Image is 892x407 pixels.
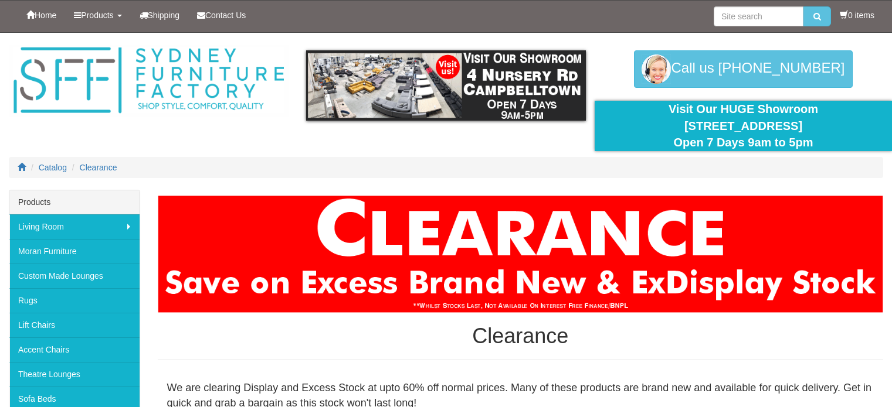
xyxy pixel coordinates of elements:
a: Shipping [131,1,189,30]
img: Sydney Furniture Factory [9,45,289,117]
div: Products [9,190,140,214]
span: Contact Us [205,11,246,20]
a: Clearance [80,163,117,172]
li: 0 items [840,9,874,21]
a: Rugs [9,288,140,313]
a: Living Room [9,214,140,239]
a: Lift Chairs [9,313,140,337]
img: showroom.gif [306,50,586,121]
h1: Clearance [158,324,884,348]
div: Visit Our HUGE Showroom [STREET_ADDRESS] Open 7 Days 9am to 5pm [603,101,883,151]
a: Contact Us [188,1,255,30]
span: Products [81,11,113,20]
input: Site search [714,6,803,26]
a: Accent Chairs [9,337,140,362]
a: Home [18,1,65,30]
img: Clearance [158,196,884,313]
a: Moran Furniture [9,239,140,264]
a: Products [65,1,130,30]
span: Home [35,11,56,20]
a: Catalog [39,163,67,172]
a: Theatre Lounges [9,362,140,387]
a: Custom Made Lounges [9,264,140,288]
span: Shipping [148,11,180,20]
